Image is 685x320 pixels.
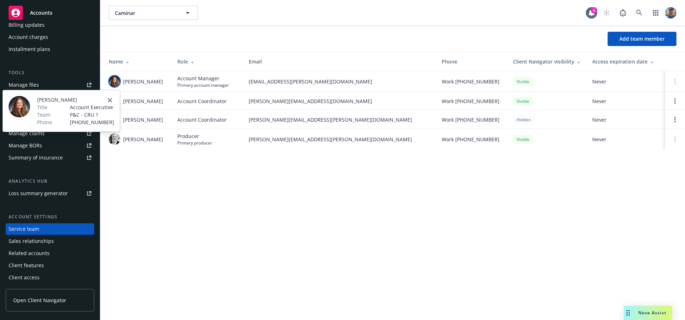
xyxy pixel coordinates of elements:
[6,3,94,23] a: Accounts
[109,76,120,87] img: photo
[9,79,39,91] div: Manage files
[619,35,665,42] span: Add team member
[249,58,430,65] div: Email
[123,136,163,143] span: [PERSON_NAME]
[37,118,52,126] span: Phone
[671,115,679,124] a: Open options
[6,128,94,139] a: Manage claims
[249,136,430,143] span: [PERSON_NAME][EMAIL_ADDRESS][PERSON_NAME][DOMAIN_NAME]
[442,58,502,65] div: Phone
[513,115,534,124] div: Hidden
[513,97,533,106] div: Visible
[442,78,499,85] span: Work [PHONE_NUMBER]
[177,97,227,105] span: Account Coordinator
[513,77,533,86] div: Visible
[6,235,94,247] a: Sales relationships
[592,97,659,105] span: Never
[9,19,45,31] div: Billing updates
[632,6,646,20] a: Search
[115,9,177,17] span: Caminar
[70,111,114,118] span: P&C - CRU 1
[6,44,94,55] a: Installment plans
[6,248,94,259] a: Related accounts
[123,97,163,105] span: [PERSON_NAME]
[177,82,229,88] span: Primary account manager
[37,111,50,118] span: Team
[6,223,94,235] a: Service team
[9,260,44,271] div: Client features
[592,136,659,143] span: Never
[249,97,430,105] span: [PERSON_NAME][EMAIL_ADDRESS][DOMAIN_NAME]
[591,7,597,13] div: 6
[6,152,94,163] a: Summary of insurance
[513,58,581,65] div: Client Navigator visibility
[109,6,198,20] button: Caminar
[6,272,94,283] a: Client access
[6,260,94,271] a: Client features
[109,133,120,145] img: photo
[6,213,94,220] div: Account settings
[616,6,630,20] a: Report a Bug
[599,6,614,20] a: Start snowing
[9,248,50,259] div: Related accounts
[6,188,94,199] a: Loss summary generator
[37,103,47,111] span: Title
[442,136,499,143] span: Work [PHONE_NUMBER]
[9,140,42,151] div: Manage BORs
[9,235,54,247] div: Sales relationships
[249,78,430,85] span: [EMAIL_ADDRESS][PERSON_NAME][DOMAIN_NAME]
[106,96,114,105] a: close
[649,6,663,20] a: Switch app
[442,97,499,105] span: Work [PHONE_NUMBER]
[9,44,50,55] div: Installment plans
[6,19,94,31] a: Billing updates
[638,310,666,316] span: Nova Assist
[624,306,672,320] button: Nova Assist
[6,79,94,91] a: Manage files
[177,132,212,140] span: Producer
[9,223,39,235] div: Service team
[592,58,659,65] div: Access expiration date
[442,116,499,123] span: Work [PHONE_NUMBER]
[9,31,48,43] div: Account charges
[9,188,68,199] div: Loss summary generator
[37,96,114,103] span: [PERSON_NAME]
[177,58,237,65] div: Role
[123,116,163,123] span: [PERSON_NAME]
[13,296,66,304] span: Open Client Navigator
[671,97,679,105] a: Open options
[624,306,633,320] div: Drag to move
[177,140,212,146] span: Primary producer
[9,152,63,163] div: Summary of insurance
[6,69,94,76] div: Tools
[177,116,227,123] span: Account Coordinator
[665,7,676,19] img: photo
[6,140,94,151] a: Manage BORs
[123,78,163,85] span: [PERSON_NAME]
[249,116,430,123] span: [PERSON_NAME][EMAIL_ADDRESS][PERSON_NAME][DOMAIN_NAME]
[6,178,94,185] div: Analytics hub
[70,103,114,111] span: Account Executive
[9,96,30,117] img: employee photo
[30,10,52,16] span: Accounts
[9,128,45,139] div: Manage claims
[6,31,94,43] a: Account charges
[177,75,229,82] span: Account Manager
[513,135,533,144] div: Visible
[9,272,40,283] div: Client access
[608,32,676,46] button: Add team member
[592,116,659,123] span: Never
[592,78,659,85] span: Never
[109,58,166,65] div: Name
[70,118,114,126] span: [PHONE_NUMBER]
